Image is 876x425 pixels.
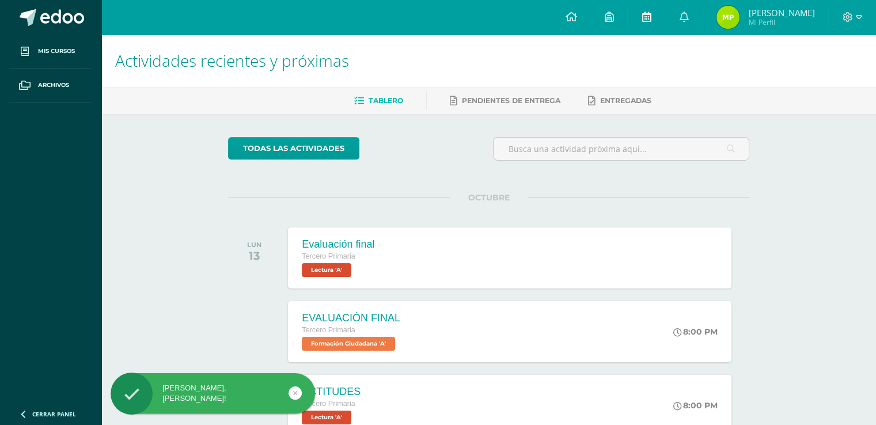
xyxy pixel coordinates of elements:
[369,96,403,105] span: Tablero
[9,35,92,69] a: Mis cursos
[38,81,69,90] span: Archivos
[302,263,351,277] span: Lectura 'A'
[302,411,351,424] span: Lectura 'A'
[494,138,749,160] input: Busca una actividad próxima aquí...
[302,337,395,351] span: Formación Ciudadana 'A'
[354,92,403,110] a: Tablero
[716,6,740,29] img: 9cd3973802a06202bf24a306bd0e75ee.png
[38,47,75,56] span: Mis cursos
[600,96,651,105] span: Entregadas
[9,69,92,103] a: Archivos
[302,326,355,334] span: Tercero Primaria
[302,312,400,324] div: EVALUACIÓN FINAL
[673,327,718,337] div: 8:00 PM
[450,92,560,110] a: Pendientes de entrega
[247,249,261,263] div: 13
[588,92,651,110] a: Entregadas
[111,383,315,404] div: [PERSON_NAME], [PERSON_NAME]!
[302,238,374,251] div: Evaluación final
[673,400,718,411] div: 8:00 PM
[462,96,560,105] span: Pendientes de entrega
[228,137,359,160] a: todas las Actividades
[115,50,349,71] span: Actividades recientes y próximas
[748,7,814,18] span: [PERSON_NAME]
[302,252,355,260] span: Tercero Primaria
[450,192,528,203] span: OCTUBRE
[748,17,814,27] span: Mi Perfil
[32,410,76,418] span: Cerrar panel
[247,241,261,249] div: LUN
